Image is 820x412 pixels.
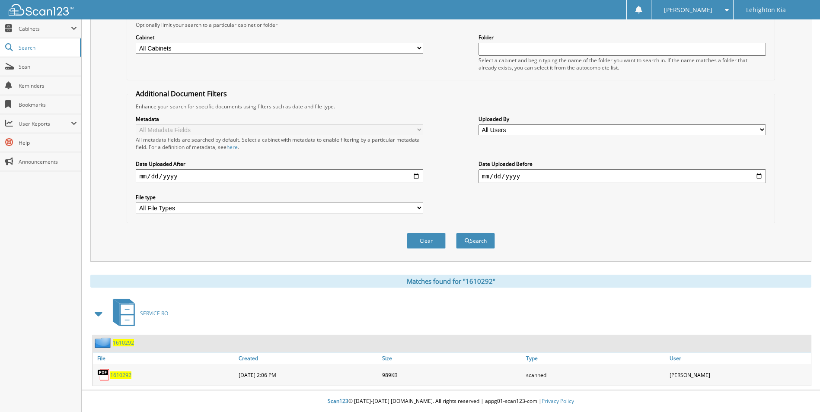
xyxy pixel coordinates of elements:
a: 1610292 [113,339,134,346]
label: Date Uploaded After [136,160,423,168]
span: Lehighton Kia [746,7,786,13]
span: Bookmarks [19,101,77,108]
div: All metadata fields are searched by default. Select a cabinet with metadata to enable filtering b... [136,136,423,151]
a: Type [524,352,667,364]
div: Matches found for "1610292" [90,275,811,288]
label: Metadata [136,115,423,123]
span: Announcements [19,158,77,165]
a: here [227,143,238,151]
span: Cabinets [19,25,71,32]
a: User [667,352,811,364]
div: Optionally limit your search to a particular cabinet or folder [131,21,770,29]
span: Help [19,139,77,146]
div: [PERSON_NAME] [667,366,811,383]
span: Scan [19,63,77,70]
a: 1610292 [110,371,131,379]
button: Search [456,233,495,249]
a: Size [380,352,523,364]
div: © [DATE]-[DATE] [DOMAIN_NAME]. All rights reserved | appg01-scan123-com | [82,391,820,412]
input: start [136,169,423,183]
a: Privacy Policy [542,397,574,405]
div: Enhance your search for specific documents using filters such as date and file type. [131,103,770,110]
span: Scan123 [328,397,348,405]
span: [PERSON_NAME] [664,7,712,13]
div: scanned [524,366,667,383]
label: File type [136,193,423,201]
label: Uploaded By [479,115,766,123]
label: Folder [479,34,766,41]
a: Created [236,352,380,364]
span: Reminders [19,82,77,89]
label: Cabinet [136,34,423,41]
span: SERVICE RO [140,310,168,317]
img: PDF.png [97,368,110,381]
legend: Additional Document Filters [131,89,231,98]
div: Select a cabinet and begin typing the name of the folder you want to search in. If the name match... [479,57,766,71]
span: Search [19,44,76,51]
button: Clear [407,233,446,249]
input: end [479,169,766,183]
iframe: Chat Widget [777,371,820,412]
div: 989KB [380,366,523,383]
img: folder2.png [95,337,113,348]
a: File [93,352,236,364]
div: [DATE] 2:06 PM [236,366,380,383]
img: scan123-logo-white.svg [9,4,73,16]
label: Date Uploaded Before [479,160,766,168]
span: User Reports [19,120,71,127]
a: SERVICE RO [108,296,168,330]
